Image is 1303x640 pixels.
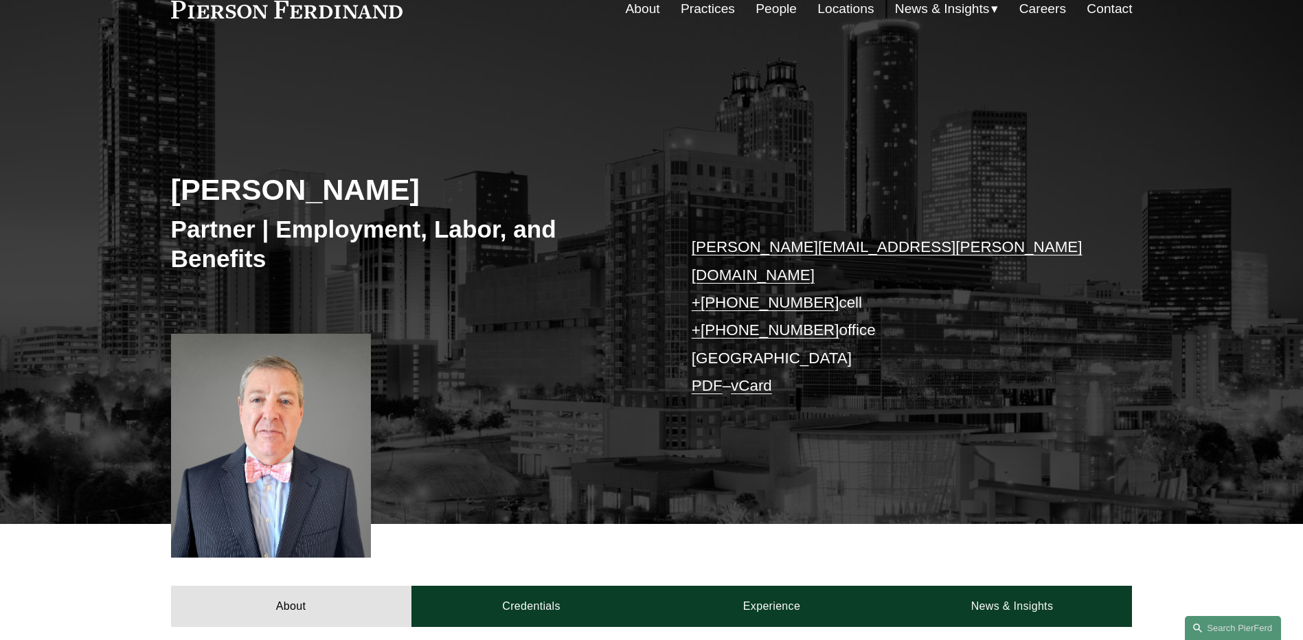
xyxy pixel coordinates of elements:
[731,377,772,394] a: vCard
[692,377,723,394] a: PDF
[701,321,839,339] a: [PHONE_NUMBER]
[892,586,1132,627] a: News & Insights
[692,233,1092,400] p: cell office [GEOGRAPHIC_DATA] –
[701,294,839,311] a: [PHONE_NUMBER]
[692,294,701,311] a: +
[692,321,701,339] a: +
[411,586,652,627] a: Credentials
[1185,616,1281,640] a: Search this site
[171,172,652,207] h2: [PERSON_NAME]
[652,586,892,627] a: Experience
[171,214,652,274] h3: Partner | Employment, Labor, and Benefits
[692,238,1083,283] a: [PERSON_NAME][EMAIL_ADDRESS][PERSON_NAME][DOMAIN_NAME]
[171,586,411,627] a: About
